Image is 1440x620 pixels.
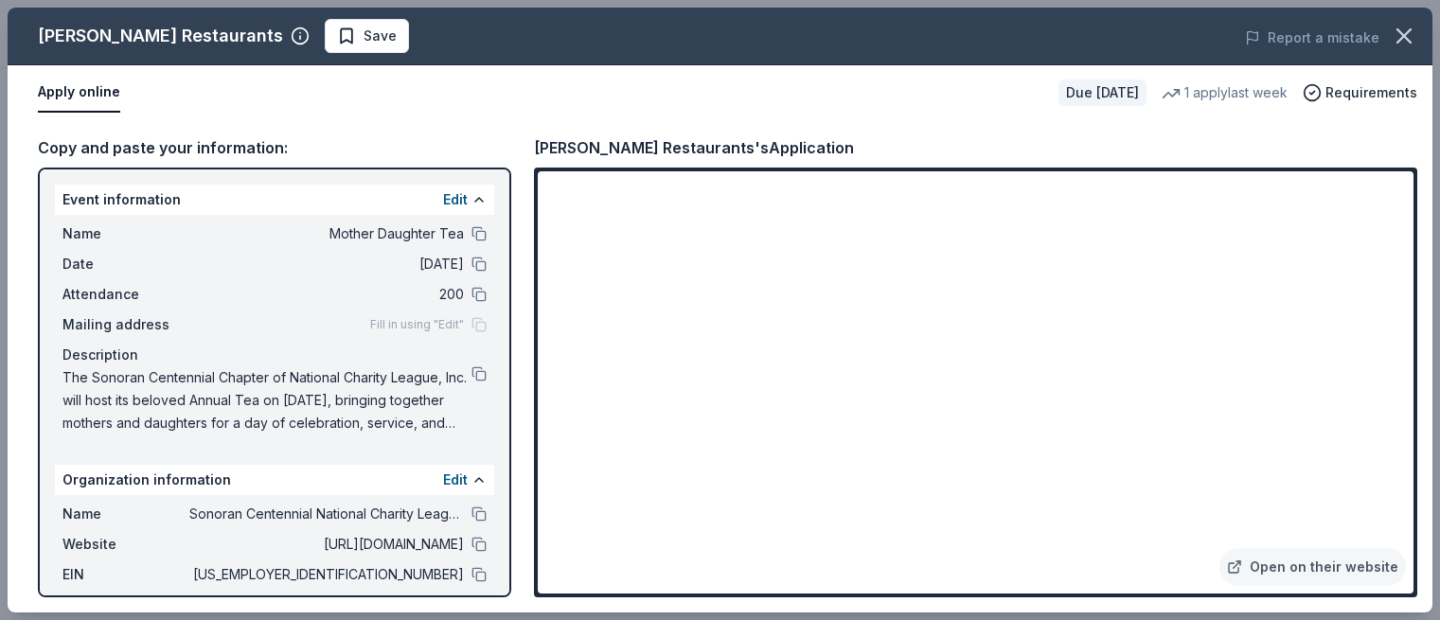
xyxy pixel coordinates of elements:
div: Event information [55,185,494,215]
span: Mailing address [62,313,189,336]
div: [PERSON_NAME] Restaurants [38,21,283,51]
span: Requirements [1325,81,1417,104]
span: The Sonoran Centennial Chapter of National Charity League, Inc. will host its beloved Annual Tea ... [62,366,471,434]
div: Organization information [55,465,494,495]
div: Due [DATE] [1058,80,1147,106]
span: Name [62,222,189,245]
button: Requirements [1303,81,1417,104]
div: Description [62,344,487,366]
span: Website [62,533,189,556]
span: EIN [62,563,189,586]
a: Open on their website [1219,548,1406,586]
span: Attendance [62,283,189,306]
span: Name [62,503,189,525]
span: Fill in using "Edit" [370,317,464,332]
span: Sonoran Centennial National Charity League [189,503,464,525]
span: [URL][DOMAIN_NAME] [189,533,464,556]
div: Mission statement [62,593,487,616]
button: Report a mistake [1245,27,1379,49]
span: Mother Daughter Tea [189,222,464,245]
span: [DATE] [189,253,464,275]
button: Apply online [38,73,120,113]
span: [US_EMPLOYER_IDENTIFICATION_NUMBER] [189,563,464,586]
span: Date [62,253,189,275]
button: Save [325,19,409,53]
iframe: To enrich screen reader interactions, please activate Accessibility in Grammarly extension settings [538,171,1413,593]
span: 200 [189,283,464,306]
div: Copy and paste your information: [38,135,511,160]
div: 1 apply last week [1162,81,1288,104]
div: [PERSON_NAME] Restaurants's Application [534,135,854,160]
button: Edit [443,188,468,211]
span: Save [364,25,397,47]
button: Edit [443,469,468,491]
